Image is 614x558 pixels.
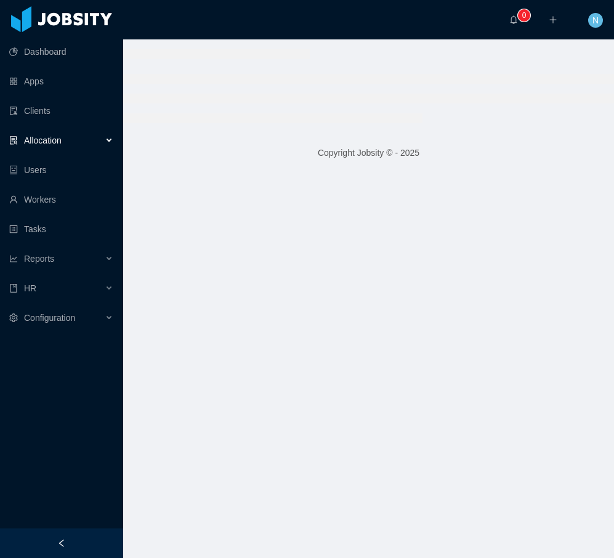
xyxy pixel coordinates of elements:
[24,283,36,293] span: HR
[9,284,18,293] i: icon: book
[9,69,113,94] a: icon: appstoreApps
[9,158,113,182] a: icon: robotUsers
[549,15,557,24] i: icon: plus
[123,132,614,174] footer: Copyright Jobsity © - 2025
[24,135,62,145] span: Allocation
[9,99,113,123] a: icon: auditClients
[24,313,75,323] span: Configuration
[9,313,18,322] i: icon: setting
[9,39,113,64] a: icon: pie-chartDashboard
[518,9,530,22] sup: 0
[9,187,113,212] a: icon: userWorkers
[9,136,18,145] i: icon: solution
[592,13,599,28] span: N
[9,217,113,241] a: icon: profileTasks
[24,254,54,264] span: Reports
[509,15,518,24] i: icon: bell
[9,254,18,263] i: icon: line-chart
